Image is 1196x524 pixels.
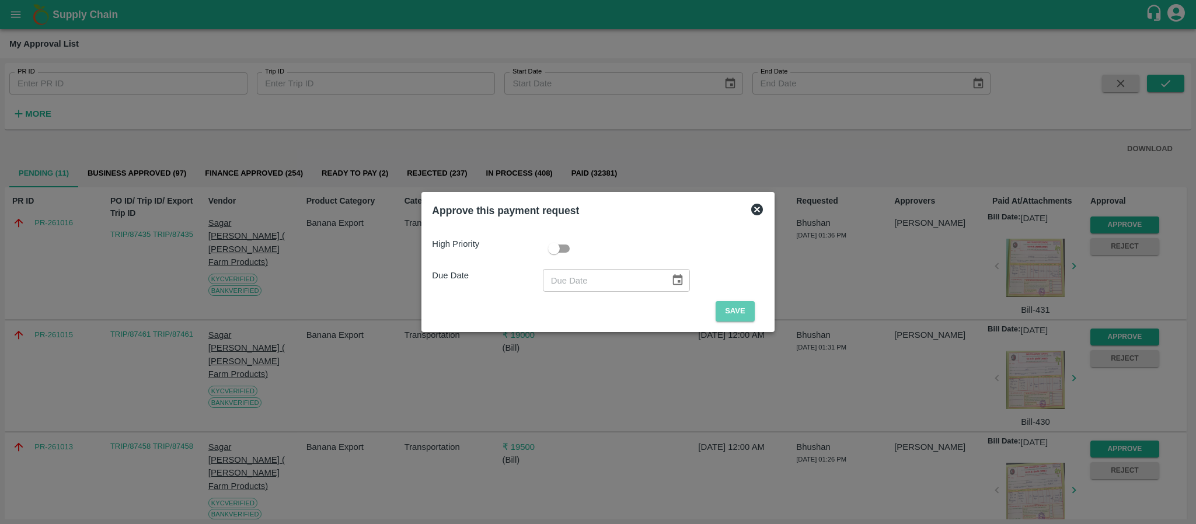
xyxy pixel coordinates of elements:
[432,205,579,216] b: Approve this payment request
[543,269,662,291] input: Due Date
[432,269,542,282] p: Due Date
[667,269,689,291] button: Choose date
[716,301,754,322] button: Save
[432,237,542,250] p: High Priority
